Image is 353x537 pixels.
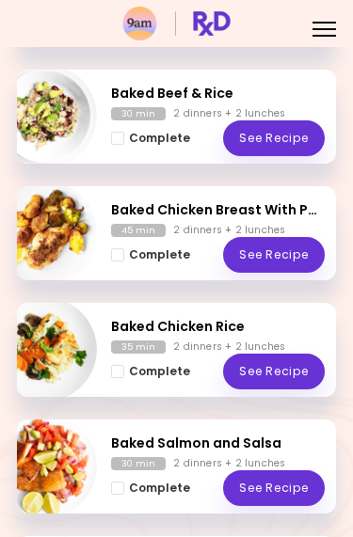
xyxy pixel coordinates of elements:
a: See Recipe - Baked Beef & Rice [223,120,325,156]
div: 2 dinners + 2 lunches [173,457,285,470]
button: Complete - Baked Chicken Rice [111,361,190,382]
button: Complete - Baked Chicken Breast With Potatoes [111,245,190,265]
div: 30 min [111,107,166,120]
button: Complete - Baked Beef & Rice [111,128,190,149]
button: Complete - Baked Salmon and Salsa [111,478,190,498]
span: Complete [129,248,190,261]
a: See Recipe - Baked Chicken Rice [223,354,325,389]
a: See Recipe - Baked Salmon and Salsa [223,470,325,506]
div: 30 min [111,457,166,470]
div: 35 min [111,340,166,354]
span: Complete [129,365,190,378]
div: 2 dinners + 2 lunches [173,224,285,237]
h2: Baked Chicken Breast With Potatoes [111,200,325,220]
span: Complete [129,482,190,495]
div: 2 dinners + 2 lunches [173,107,285,120]
h2: Baked Beef & Rice [111,84,325,103]
div: 2 dinners + 2 lunches [173,340,285,354]
h2: Baked Chicken Rice [111,317,325,337]
img: RxDiet [122,7,231,40]
div: 45 min [111,224,166,237]
h2: Baked Salmon and Salsa [111,434,325,453]
a: See Recipe - Baked Chicken Breast With Potatoes [223,237,325,273]
span: Complete [129,132,190,145]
